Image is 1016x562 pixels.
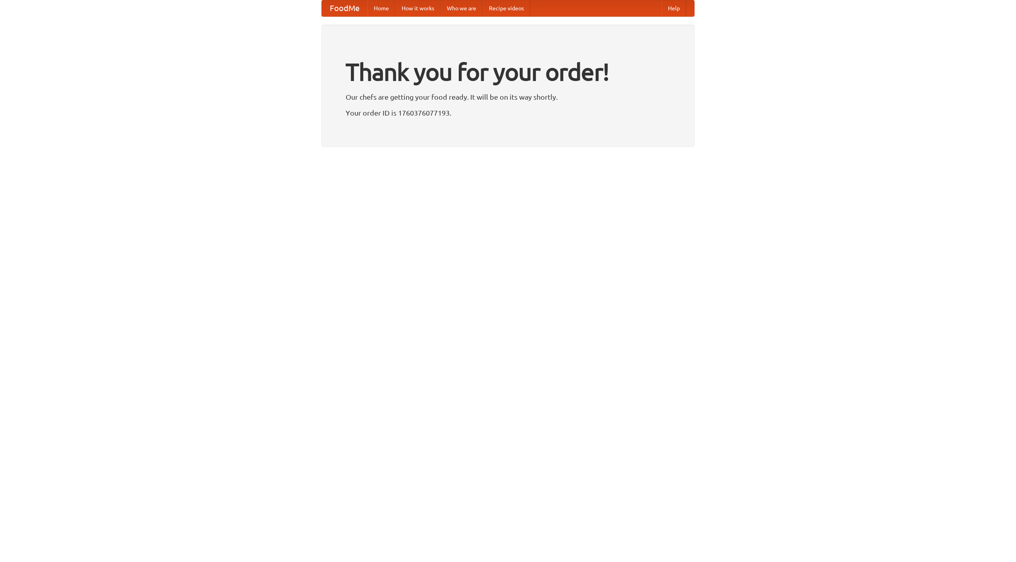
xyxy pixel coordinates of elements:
a: FoodMe [322,0,368,16]
a: Recipe videos [483,0,530,16]
a: Who we are [441,0,483,16]
a: Home [368,0,395,16]
a: How it works [395,0,441,16]
p: Our chefs are getting your food ready. It will be on its way shortly. [346,91,670,103]
a: Help [662,0,686,16]
p: Your order ID is 1760376077193. [346,107,670,119]
h1: Thank you for your order! [346,53,670,91]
